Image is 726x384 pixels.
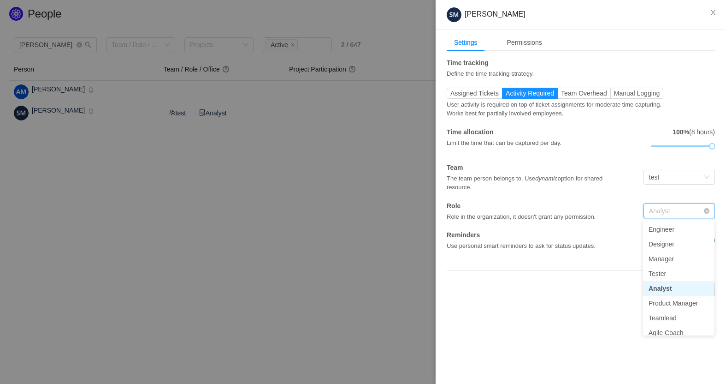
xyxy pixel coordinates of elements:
[643,281,714,296] li: Analyst
[447,173,626,192] div: The team person belongs to. Use option for shared resource.
[614,90,660,97] span: Manual Logging
[704,208,709,214] i: icon: close-circle
[447,240,648,251] div: Use personal smart reminders to ask for status updates.
[643,222,714,237] li: Engineer
[450,90,499,97] span: Assigned Tickets
[447,137,648,148] div: Limit the time that can be captured per day.
[447,128,494,136] strong: Time allocation
[447,59,489,66] strong: Time tracking
[447,211,626,222] div: Role in the organization, it doesn't grant any permission.
[643,237,714,252] li: Designer
[709,9,717,16] i: icon: close
[643,266,714,281] li: Tester
[447,7,715,22] div: [PERSON_NAME]
[643,296,714,311] li: Product Manager
[649,170,660,184] div: test
[561,90,607,97] span: Team Overhead
[447,34,485,51] div: Settings
[643,325,714,340] li: Agile Coach
[447,231,480,239] strong: Reminders
[447,202,460,210] strong: Role
[673,128,689,136] strong: 100%
[643,252,714,266] li: Manager
[447,99,670,118] div: User activity is required on top of ticket assignments for moderate time capturing. Works best fo...
[535,175,557,182] em: dynamic
[447,164,463,171] strong: Team
[447,7,461,22] img: ca139e38c9553107c451505a8805ce38
[668,128,715,136] span: (8 hours)
[500,34,549,51] div: Permissions
[643,311,714,325] li: Teamlead
[447,68,626,78] div: Define the time tracking strategy.
[506,90,554,97] span: Activity Required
